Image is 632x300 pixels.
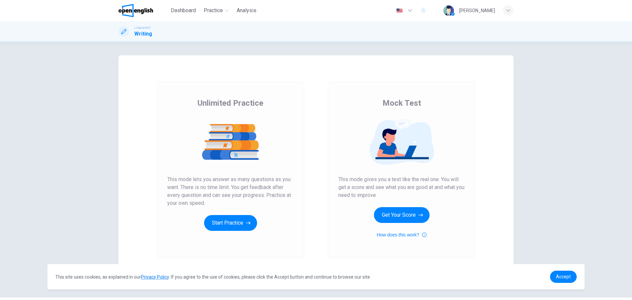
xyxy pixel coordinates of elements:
a: dismiss cookie message [550,271,577,283]
img: en [395,8,404,13]
span: Linguaskill [134,25,150,30]
button: Start Practice [204,215,257,231]
button: Analysis [234,5,259,16]
div: [PERSON_NAME] [459,7,495,14]
span: Unlimited Practice [197,98,263,108]
span: Analysis [237,7,256,14]
span: This site uses cookies, as explained in our . If you agree to the use of cookies, please click th... [55,274,371,280]
span: This mode lets you answer as many questions as you want. There is no time limit. You get feedback... [167,176,294,207]
span: Practice [204,7,223,14]
a: OpenEnglish logo [118,4,168,17]
span: Dashboard [171,7,196,14]
button: Practice [201,5,231,16]
button: How does this work? [377,231,426,239]
span: Accept [556,274,571,279]
div: cookieconsent [47,264,585,289]
span: Mock Test [382,98,421,108]
span: This mode gives you a test like the real one. You will get a score and see what you are good at a... [338,176,465,199]
h1: Writing [134,30,152,38]
img: Profile picture [443,5,454,16]
button: Get Your Score [374,207,430,223]
button: Dashboard [168,5,198,16]
a: Privacy Policy [141,274,169,280]
img: OpenEnglish logo [118,4,153,17]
